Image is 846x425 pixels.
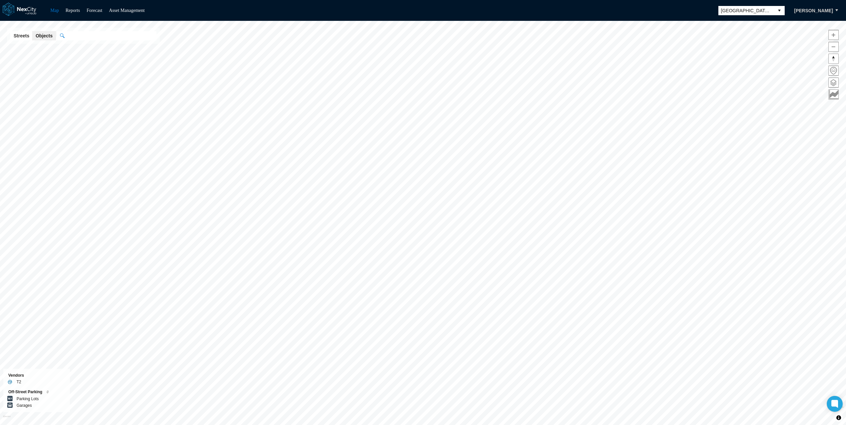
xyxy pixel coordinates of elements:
button: Key metrics [828,89,839,100]
span: Toggle attribution [837,414,841,421]
div: Vendors [8,372,65,379]
button: Home [828,66,839,76]
button: Toggle attribution [835,414,843,422]
button: Zoom in [828,30,839,40]
label: T2 [17,379,21,385]
a: Mapbox homepage [3,415,11,423]
span: 0 [47,390,49,394]
label: Parking Lots [17,396,39,402]
button: Zoom out [828,42,839,52]
button: Reset bearing to north [828,54,839,64]
button: [PERSON_NAME] [787,5,840,16]
div: Off-Street Parking [8,389,65,396]
span: [GEOGRAPHIC_DATA][PERSON_NAME] [721,7,771,14]
a: Forecast [87,8,102,13]
button: Objects [32,31,56,40]
span: [PERSON_NAME] [794,7,833,14]
a: Map [50,8,59,13]
span: Streets [14,32,29,39]
button: select [774,6,785,15]
label: Garages [17,402,32,409]
button: Layers management [828,77,839,88]
span: Objects [35,32,52,39]
a: Reports [66,8,80,13]
a: Asset Management [109,8,145,13]
button: Streets [10,31,32,40]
